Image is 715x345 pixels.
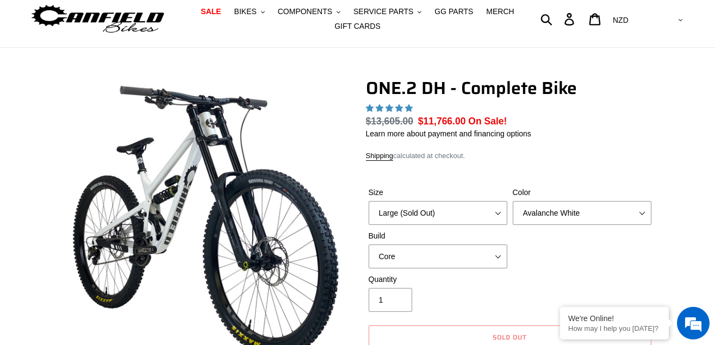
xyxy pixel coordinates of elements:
[568,314,661,323] div: We're Online!
[369,230,507,242] label: Build
[272,4,346,19] button: COMPONENTS
[369,274,507,285] label: Quantity
[329,19,386,34] a: GIFT CARDS
[468,114,507,128] span: On Sale!
[513,187,651,198] label: Color
[366,152,394,161] a: Shipping
[493,332,527,342] span: Sold out
[234,7,257,16] span: BIKES
[195,4,226,19] a: SALE
[366,78,654,98] h1: ONE.2 DH - Complete Bike
[369,187,507,198] label: Size
[418,116,466,127] span: $11,766.00
[486,7,514,16] span: MERCH
[348,4,427,19] button: SERVICE PARTS
[366,104,415,112] span: 5.00 stars
[434,7,473,16] span: GG PARTS
[201,7,221,16] span: SALE
[568,324,661,333] p: How may I help you today?
[229,4,270,19] button: BIKES
[278,7,332,16] span: COMPONENTS
[481,4,519,19] a: MERCH
[353,7,413,16] span: SERVICE PARTS
[366,116,414,127] s: $13,605.00
[334,22,381,31] span: GIFT CARDS
[429,4,478,19] a: GG PARTS
[366,129,531,138] a: Learn more about payment and financing options
[30,2,166,36] img: Canfield Bikes
[366,150,654,161] div: calculated at checkout.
